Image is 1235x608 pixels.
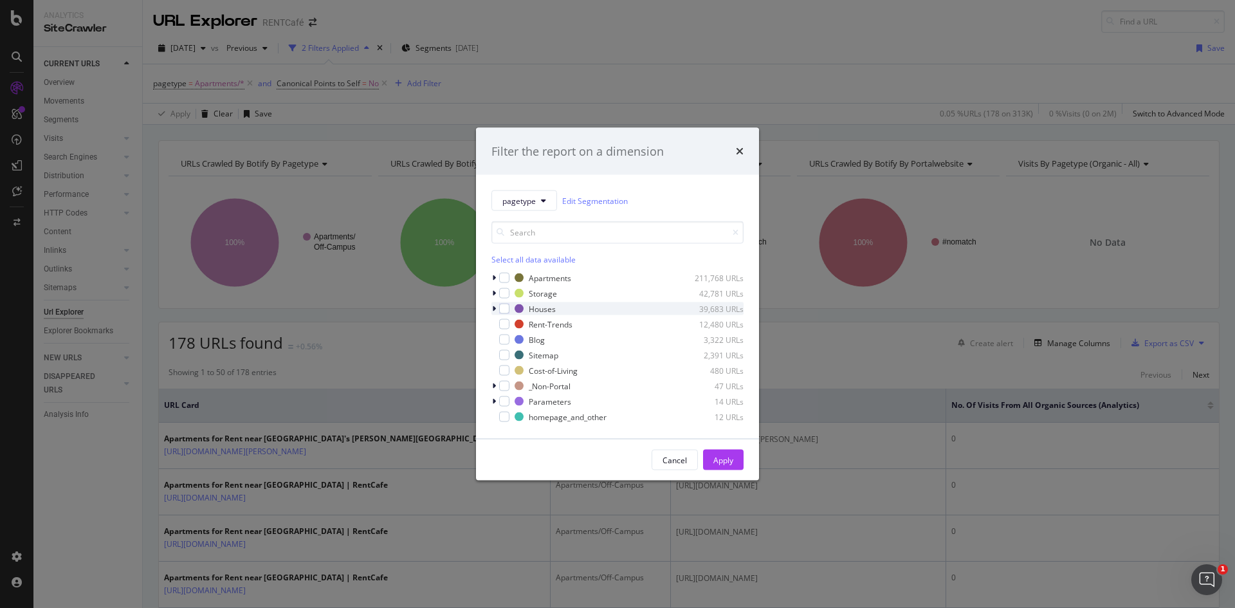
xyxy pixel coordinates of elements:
a: Edit Segmentation [562,194,628,207]
div: homepage_and_other [529,411,607,422]
div: 2,391 URLs [681,349,744,360]
div: 47 URLs [681,380,744,391]
div: 480 URLs [681,365,744,376]
button: pagetype [491,190,557,211]
div: 42,781 URLs [681,288,744,299]
iframe: Intercom live chat [1191,564,1222,595]
div: Sitemap [529,349,558,360]
div: times [736,143,744,160]
div: Parameters [529,396,571,407]
div: Filter the report on a dimension [491,143,664,160]
input: Search [491,221,744,244]
div: 39,683 URLs [681,303,744,314]
div: 3,322 URLs [681,334,744,345]
button: Apply [703,450,744,470]
div: Houses [529,303,556,314]
div: _Non-Portal [529,380,571,391]
span: 1 [1218,564,1228,575]
div: 14 URLs [681,396,744,407]
div: Cancel [663,454,687,465]
div: 12 URLs [681,411,744,422]
div: modal [476,127,759,481]
div: Blog [529,334,545,345]
div: Cost-of-Living [529,365,578,376]
div: Rent-Trends [529,318,572,329]
span: pagetype [502,195,536,206]
div: Apartments [529,272,571,283]
div: 211,768 URLs [681,272,744,283]
div: Apply [713,454,733,465]
div: Storage [529,288,557,299]
div: 12,480 URLs [681,318,744,329]
div: Select all data available [491,254,744,265]
button: Cancel [652,450,698,470]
